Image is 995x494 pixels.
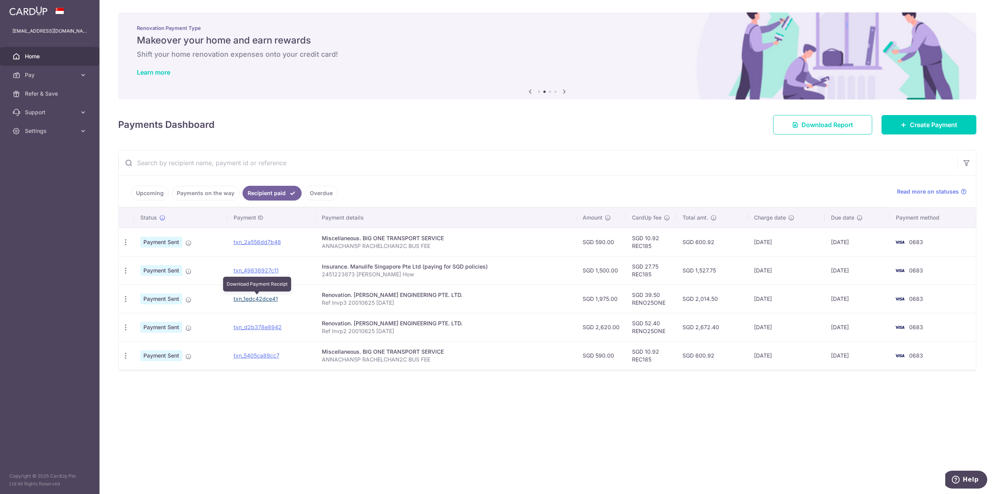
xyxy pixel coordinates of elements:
p: ANNACHAN5P RACHELCHAN2C BUS FEE [322,356,570,363]
td: SGD 2,620.00 [576,313,626,341]
td: [DATE] [825,313,890,341]
td: SGD 1,527.75 [676,256,748,285]
span: Charge date [754,214,786,222]
span: Total amt. [683,214,708,222]
span: 0683 [909,352,923,359]
div: Insurance. Manulife Singapore Pte Ltd (paying for SGD policies) [322,263,570,271]
a: txn_49838927c11 [234,267,279,274]
span: Settings [25,127,76,135]
span: Status [140,214,157,222]
a: Payments on the way [172,186,239,201]
h5: Makeover your home and earn rewards [137,34,958,47]
span: Due date [831,214,854,222]
span: Refer & Save [25,90,76,98]
p: Ref Invp2 20010625 [DATE] [322,327,570,335]
td: SGD 27.75 REC185 [626,256,676,285]
p: Renovation Payment Type [137,25,958,31]
a: Recipient paid [243,186,302,201]
th: Payment details [316,208,576,228]
span: Home [25,52,76,60]
img: Bank Card [892,294,908,304]
span: 0683 [909,295,923,302]
td: [DATE] [825,341,890,370]
span: 0683 [909,239,923,245]
img: Bank Card [892,237,908,247]
img: Bank Card [892,266,908,275]
p: 2451223873 [PERSON_NAME] How [322,271,570,278]
p: Ref Invp3 20010625 [DATE] [322,299,570,307]
span: Payment Sent [140,322,182,333]
span: Download Report [801,120,853,129]
span: 0683 [909,267,923,274]
img: CardUp [9,6,47,16]
div: Download Payment Receipt [223,277,291,292]
a: Download Report [773,115,872,134]
img: Bank Card [892,323,908,332]
span: Pay [25,71,76,79]
td: [DATE] [748,341,825,370]
td: SGD 10.92 REC185 [626,341,676,370]
th: Payment ID [227,208,316,228]
td: SGD 39.50 RENO25ONE [626,285,676,313]
img: Renovation banner [118,12,976,99]
th: Payment method [890,208,976,228]
p: [EMAIL_ADDRESS][DOMAIN_NAME] [12,27,87,35]
a: Read more on statuses [897,188,967,196]
span: 0683 [909,324,923,330]
td: SGD 10.92 REC185 [626,228,676,256]
td: SGD 600.92 [676,341,748,370]
a: Learn more [137,68,170,76]
td: [DATE] [748,313,825,341]
span: Payment Sent [140,237,182,248]
span: Support [25,108,76,116]
td: SGD 590.00 [576,228,626,256]
span: CardUp fee [632,214,662,222]
span: Payment Sent [140,350,182,361]
td: [DATE] [748,256,825,285]
td: [DATE] [825,256,890,285]
span: Amount [583,214,602,222]
a: txn_2a556dd7b48 [234,239,281,245]
a: txn_5405ca89cc7 [234,352,279,359]
td: SGD 2,672.40 [676,313,748,341]
td: [DATE] [748,285,825,313]
h6: Shift your home renovation expenses onto your credit card! [137,50,958,59]
span: Create Payment [910,120,957,129]
a: txn_d2b378e8942 [234,324,282,330]
p: ANNACHAN5P RACHELCHAN2C BUS FEE [322,242,570,250]
td: SGD 590.00 [576,341,626,370]
td: SGD 1,500.00 [576,256,626,285]
td: SGD 52.40 RENO25ONE [626,313,676,341]
div: Miscellaneous. BIG ONE TRANSPORT SERVICE [322,348,570,356]
a: Overdue [305,186,338,201]
td: SGD 1,975.00 [576,285,626,313]
iframe: Opens a widget where you can find more information [945,471,987,490]
td: [DATE] [825,228,890,256]
img: Bank Card [892,351,908,360]
span: Read more on statuses [897,188,959,196]
td: [DATE] [748,228,825,256]
span: Payment Sent [140,293,182,304]
a: Create Payment [882,115,976,134]
div: Renovation. [PERSON_NAME] ENGINEERING PTE. LTD. [322,291,570,299]
td: [DATE] [825,285,890,313]
td: SGD 2,014.50 [676,285,748,313]
h4: Payments Dashboard [118,118,215,132]
div: Miscellaneous. BIG ONE TRANSPORT SERVICE [322,234,570,242]
td: SGD 600.92 [676,228,748,256]
input: Search by recipient name, payment id or reference [119,150,957,175]
a: Upcoming [131,186,169,201]
div: Renovation. [PERSON_NAME] ENGINEERING PTE. LTD. [322,319,570,327]
span: Payment Sent [140,265,182,276]
a: txn_1edc42dce41 [234,295,278,302]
